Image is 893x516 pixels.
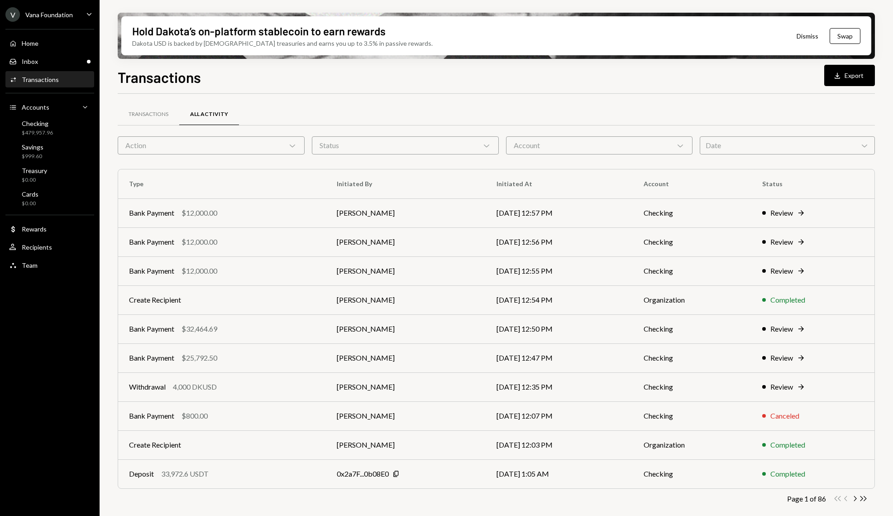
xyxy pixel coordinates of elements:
a: Cards$0.00 [5,188,94,209]
td: [PERSON_NAME] [326,285,486,314]
td: Checking [633,256,751,285]
div: $479,957.96 [22,129,53,137]
td: [DATE] 12:57 PM [486,198,633,227]
a: Checking$479,957.96 [5,117,94,139]
div: V [5,7,20,22]
a: Inbox [5,53,94,69]
th: Status [751,169,874,198]
td: [DATE] 12:55 PM [486,256,633,285]
div: Canceled [770,410,799,421]
div: Rewards [22,225,47,233]
div: $999.60 [22,153,43,160]
td: Checking [633,401,751,430]
a: Team [5,257,94,273]
td: Checking [633,372,751,401]
button: Swap [830,28,860,44]
td: Checking [633,343,751,372]
div: $0.00 [22,176,47,184]
td: Create Recipient [118,430,326,459]
div: Completed [770,439,805,450]
th: Initiated At [486,169,633,198]
div: Completed [770,294,805,305]
div: 33,972.6 USDT [161,468,209,479]
div: Withdrawal [129,381,166,392]
div: Vana Foundation [25,11,73,19]
div: Date [700,136,875,154]
div: Account [506,136,693,154]
td: Create Recipient [118,285,326,314]
div: $12,000.00 [181,207,217,218]
td: Organization [633,430,751,459]
div: Team [22,261,38,269]
div: Review [770,207,793,218]
a: Home [5,35,94,51]
a: Transactions [118,103,179,126]
div: Review [770,236,793,247]
div: Action [118,136,305,154]
button: Dismiss [785,25,830,47]
td: [DATE] 1:05 AM [486,459,633,488]
div: $12,000.00 [181,265,217,276]
td: [DATE] 12:50 PM [486,314,633,343]
div: Bank Payment [129,265,174,276]
button: Export [824,65,875,86]
div: Status [312,136,499,154]
div: Inbox [22,58,38,65]
td: [PERSON_NAME] [326,343,486,372]
td: [DATE] 12:56 PM [486,227,633,256]
div: Bank Payment [129,236,174,247]
td: Checking [633,459,751,488]
td: [PERSON_NAME] [326,401,486,430]
div: Accounts [22,103,49,111]
td: [PERSON_NAME] [326,256,486,285]
div: Checking [22,120,53,127]
div: All Activity [190,111,228,118]
td: Checking [633,227,751,256]
a: Transactions [5,71,94,87]
a: All Activity [179,103,239,126]
td: [DATE] 12:47 PM [486,343,633,372]
div: 0x2a7F...0b08E0 [337,468,389,479]
div: $800.00 [181,410,208,421]
div: Review [770,381,793,392]
td: [PERSON_NAME] [326,198,486,227]
div: Cards [22,190,38,198]
td: [PERSON_NAME] [326,314,486,343]
td: [DATE] 12:35 PM [486,372,633,401]
div: Bank Payment [129,410,174,421]
div: Home [22,39,38,47]
a: Treasury$0.00 [5,164,94,186]
td: Checking [633,314,751,343]
td: [DATE] 12:54 PM [486,285,633,314]
div: Savings [22,143,43,151]
div: Bank Payment [129,207,174,218]
div: Transactions [22,76,59,83]
div: Review [770,265,793,276]
div: Deposit [129,468,154,479]
div: 4,000 DKUSD [173,381,217,392]
a: Recipients [5,239,94,255]
div: Review [770,352,793,363]
div: $0.00 [22,200,38,207]
div: $32,464.69 [181,323,217,334]
a: Rewards [5,221,94,237]
div: Transactions [129,111,168,118]
th: Type [118,169,326,198]
div: Completed [770,468,805,479]
td: Checking [633,198,751,227]
div: $25,792.50 [181,352,217,363]
td: [PERSON_NAME] [326,430,486,459]
h1: Transactions [118,68,201,86]
div: Hold Dakota’s on-platform stablecoin to earn rewards [132,24,386,39]
div: Review [770,323,793,334]
td: [DATE] 12:03 PM [486,430,633,459]
td: [DATE] 12:07 PM [486,401,633,430]
td: [PERSON_NAME] [326,372,486,401]
div: Treasury [22,167,47,174]
td: [PERSON_NAME] [326,227,486,256]
div: Page 1 of 86 [787,494,826,503]
div: Bank Payment [129,323,174,334]
a: Accounts [5,99,94,115]
div: Bank Payment [129,352,174,363]
th: Account [633,169,751,198]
